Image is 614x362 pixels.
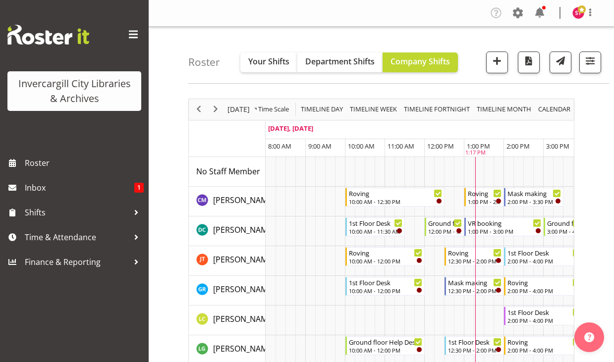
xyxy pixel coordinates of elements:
div: 1:00 PM - 2:00 PM [468,198,502,206]
img: saniya-thompson11688.jpg [572,7,584,19]
div: 2:00 PM - 4:00 PM [507,346,581,354]
div: Lisa Griffiths"s event - 1st Floor Desk Begin From Sunday, September 28, 2025 at 12:30:00 PM GMT+... [445,336,504,355]
div: 1st Floor Desk [349,277,422,287]
div: Ground floor Help Desk [428,218,462,228]
a: [PERSON_NAME] [213,343,275,355]
span: Timeline Month [476,103,532,115]
button: Fortnight [402,103,472,115]
span: Timeline Fortnight [403,103,471,115]
div: Donald Cunningham"s event - Ground floor Help Desk Begin From Sunday, September 28, 2025 at 12:00... [425,217,464,236]
td: Linda Cooper resource [189,306,266,335]
div: VR booking [468,218,541,228]
span: Finance & Reporting [25,255,129,269]
div: 1:17 PM [465,149,486,157]
div: 2:00 PM - 3:30 PM [507,198,561,206]
span: Your Shifts [248,56,289,67]
div: 2:00 PM - 4:00 PM [507,316,581,324]
div: 10:00 AM - 12:00 PM [349,287,422,295]
span: [DATE], [DATE] [268,124,313,133]
div: Invercargill City Libraries & Archives [17,76,131,106]
div: Roving [507,277,581,287]
span: 3:00 PM [546,142,569,151]
a: [PERSON_NAME] [213,283,275,295]
div: Chamique Mamolo"s event - Roving Begin From Sunday, September 28, 2025 at 1:00:00 PM GMT+13:00 En... [464,188,504,207]
span: [DATE] [226,103,251,115]
span: Company Shifts [391,56,450,67]
td: No Staff Member resource [189,157,266,187]
span: 8:00 AM [268,142,291,151]
span: [PERSON_NAME] [213,195,275,206]
td: Grace Roscoe-Squires resource [189,276,266,306]
a: [PERSON_NAME] [213,194,275,206]
div: Linda Cooper"s event - 1st Floor Desk Begin From Sunday, September 28, 2025 at 2:00:00 PM GMT+13:... [504,307,583,325]
div: Roving [468,188,502,198]
div: Donald Cunningham"s event - VR booking Begin From Sunday, September 28, 2025 at 1:00:00 PM GMT+13... [464,217,544,236]
div: Ground floor Help Desk [547,218,581,228]
span: [PERSON_NAME] [213,313,275,324]
span: calendar [537,103,571,115]
span: [PERSON_NAME] [213,224,275,235]
div: 12:00 PM - 1:00 PM [428,227,462,235]
span: Roster [25,155,144,170]
div: next period [207,99,224,120]
span: [PERSON_NAME] [213,343,275,354]
img: Rosterit website logo [7,25,89,45]
span: 1:00 PM [467,142,490,151]
span: 2:00 PM [506,142,530,151]
span: Time Scale [257,103,290,115]
h4: Roster [188,56,220,68]
div: Glen Tomlinson"s event - 1st Floor Desk Begin From Sunday, September 28, 2025 at 2:00:00 PM GMT+1... [504,247,583,266]
span: Timeline Week [349,103,398,115]
span: 12:00 PM [427,142,454,151]
span: Time & Attendance [25,230,129,245]
a: No Staff Member [196,165,260,177]
div: 1st Floor Desk [349,218,402,228]
button: Time Scale [257,103,291,115]
span: 10:00 AM [348,142,375,151]
button: Previous [192,103,206,115]
td: Donald Cunningham resource [189,216,266,246]
div: Roving [349,188,442,198]
span: [PERSON_NAME] [213,284,275,295]
a: [PERSON_NAME] [213,313,275,325]
div: 10:00 AM - 12:30 PM [349,198,442,206]
button: Company Shifts [383,52,458,72]
div: Chamique Mamolo"s event - Roving Begin From Sunday, September 28, 2025 at 10:00:00 AM GMT+13:00 E... [345,188,445,207]
div: Grace Roscoe-Squires"s event - 1st Floor Desk Begin From Sunday, September 28, 2025 at 10:00:00 A... [345,277,425,296]
div: Grace Roscoe-Squires"s event - Roving Begin From Sunday, September 28, 2025 at 2:00:00 PM GMT+13:... [504,277,583,296]
div: previous period [190,99,207,120]
div: Glen Tomlinson"s event - Roving Begin From Sunday, September 28, 2025 at 12:30:00 PM GMT+13:00 En... [445,247,504,266]
div: September 28, 2025 [224,99,265,120]
div: Glen Tomlinson"s event - Roving Begin From Sunday, September 28, 2025 at 10:00:00 AM GMT+13:00 En... [345,247,425,266]
td: Chamique Mamolo resource [189,187,266,216]
button: Download a PDF of the roster for the current day [518,52,540,73]
div: Donald Cunningham"s event - 1st Floor Desk Begin From Sunday, September 28, 2025 at 10:00:00 AM G... [345,217,405,236]
span: Shifts [25,205,129,220]
span: 9:00 AM [308,142,332,151]
button: Timeline Day [299,103,345,115]
div: Donald Cunningham"s event - Ground floor Help Desk Begin From Sunday, September 28, 2025 at 3:00:... [544,217,583,236]
span: Timeline Day [300,103,344,115]
div: 10:00 AM - 12:00 PM [349,346,422,354]
button: Timeline Month [475,103,533,115]
span: 1 [134,183,144,193]
div: Grace Roscoe-Squires"s event - Mask making Begin From Sunday, September 28, 2025 at 12:30:00 PM G... [445,277,504,296]
button: Filter Shifts [579,52,601,73]
div: Ground floor Help Desk [349,337,422,347]
button: Timeline Week [348,103,399,115]
div: 1st Floor Desk [507,248,581,258]
img: help-xxl-2.png [584,332,594,342]
div: Roving [507,337,581,347]
div: 1st Floor Desk [507,307,581,317]
div: 2:00 PM - 4:00 PM [507,287,581,295]
button: Your Shifts [240,52,297,72]
button: Department Shifts [297,52,383,72]
span: Inbox [25,180,134,195]
span: [PERSON_NAME] [213,254,275,265]
span: Department Shifts [305,56,375,67]
button: Add a new shift [486,52,508,73]
div: 1:00 PM - 3:00 PM [468,227,541,235]
a: [PERSON_NAME] [213,224,275,236]
div: 2:00 PM - 4:00 PM [507,257,581,265]
span: 11:00 AM [388,142,414,151]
